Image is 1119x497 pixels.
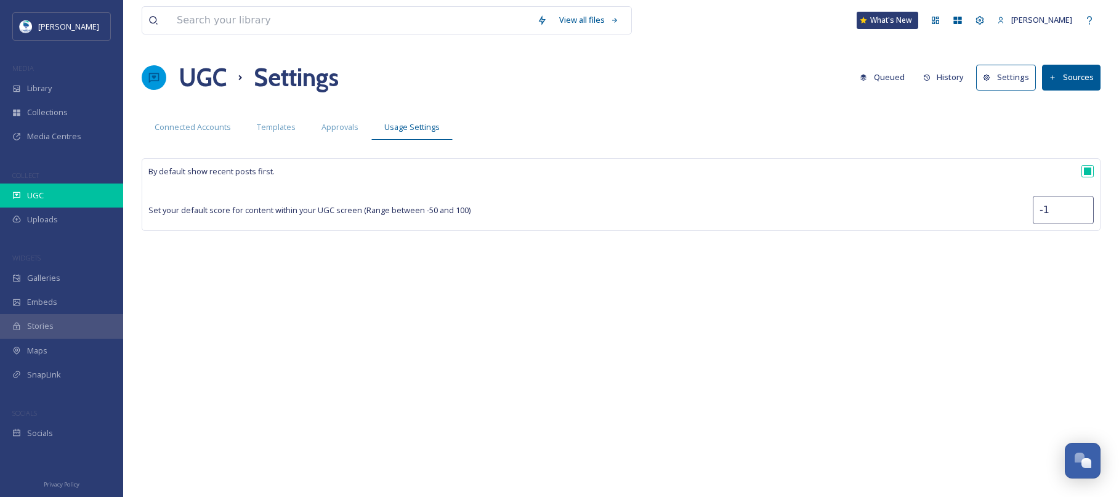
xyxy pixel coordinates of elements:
span: Templates [257,121,296,133]
span: Uploads [27,214,58,225]
a: History [917,65,977,89]
a: [PERSON_NAME] [991,8,1078,32]
a: Privacy Policy [44,476,79,491]
span: MEDIA [12,63,34,73]
span: Stories [27,320,54,332]
button: Settings [976,65,1036,90]
span: SnapLink [27,369,61,381]
span: Galleries [27,272,60,284]
span: Maps [27,345,47,357]
span: Media Centres [27,131,81,142]
a: Settings [976,65,1042,90]
a: What's New [857,12,918,29]
span: COLLECT [12,171,39,180]
span: Approvals [321,121,358,133]
span: By default show recent posts first. [148,166,275,177]
button: Queued [854,65,911,89]
a: View all files [553,8,625,32]
button: History [917,65,971,89]
span: Connected Accounts [155,121,231,133]
h1: Settings [254,59,339,96]
span: Collections [27,107,68,118]
input: Search your library [171,7,531,34]
span: [PERSON_NAME] [1011,14,1072,25]
a: Queued [854,65,917,89]
span: WIDGETS [12,253,41,262]
span: Usage Settings [384,121,440,133]
span: Embeds [27,296,57,308]
span: Library [27,83,52,94]
span: [PERSON_NAME] [38,21,99,32]
img: download.jpeg [20,20,32,33]
span: Privacy Policy [44,480,79,488]
span: Set your default score for content within your UGC screen (Range between -50 and 100) [148,204,471,216]
span: SOCIALS [12,408,37,418]
span: Socials [27,427,53,439]
span: UGC [27,190,44,201]
a: UGC [179,59,227,96]
button: Sources [1042,65,1101,90]
button: Open Chat [1065,443,1101,479]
